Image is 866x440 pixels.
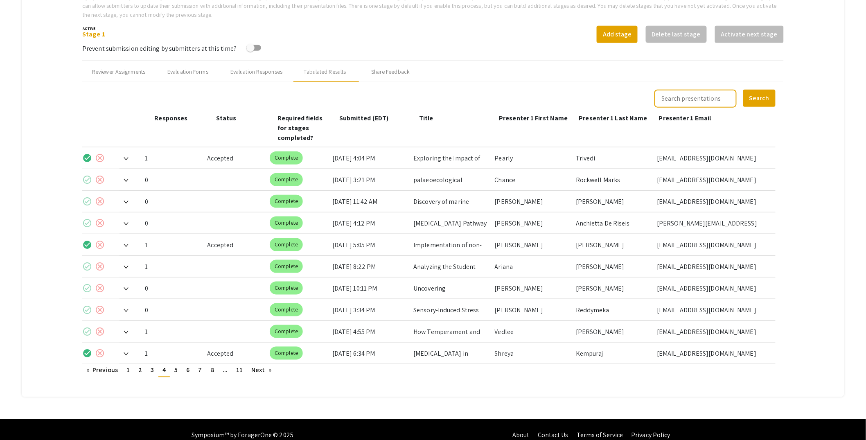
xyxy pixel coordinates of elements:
div: [DATE] 8:22 PM [332,256,407,277]
div: Analyzing the Student Experience and Anxiety in Calculus 1 [413,256,488,277]
div: 0 [145,278,201,299]
img: Expand arrow [124,309,129,312]
div: 1 [145,234,201,255]
div: [DATE] 4:55 PM [332,321,407,342]
span: Submitted (EDT) [339,114,389,122]
mat-icon: cancel [95,305,105,315]
div: 0 [145,299,201,320]
div: 0 [145,169,201,190]
div: [DATE] 4:04 PM [332,147,407,169]
div: [EMAIL_ADDRESS][DOMAIN_NAME] [657,299,769,320]
span: 6 [186,366,189,375]
div: palaeoecological reconstruction of the [GEOGRAPHIC_DATA], last glacial maximum based on fossil ro... [413,169,488,190]
div: [EMAIL_ADDRESS][DOMAIN_NAME] [657,278,769,299]
mat-icon: check_circle [82,196,92,206]
mat-icon: check_circle [82,305,92,315]
mat-chip: Complete [270,325,303,338]
img: Expand arrow [124,331,129,334]
span: 1 [126,366,130,375]
mat-icon: cancel [95,240,105,250]
a: Previous page [82,364,122,377]
mat-icon: check_circle [82,283,92,293]
div: Accepted [207,234,264,255]
div: Discovery of marine natural products with antibiotic effects from an&nbsp;Aplysina sp.[PERSON_NAM... [413,191,488,212]
div: [DATE] 3:34 PM [332,299,407,320]
a: Terms of Service [577,431,623,440]
mat-icon: cancel [95,283,105,293]
div: Pearly [495,147,569,169]
div: [MEDICAL_DATA] Pathway Activation in RCC Post-[MEDICAL_DATA] Treatment [413,212,488,234]
mat-chip: Complete [270,217,303,230]
div: [EMAIL_ADDRESS][DOMAIN_NAME] [657,343,769,364]
span: 8 [211,366,214,375]
div: [PERSON_NAME] [576,278,650,299]
div: [EMAIL_ADDRESS][DOMAIN_NAME] [657,321,769,342]
div: [EMAIL_ADDRESS][DOMAIN_NAME] [657,191,769,212]
span: Presenter 1 Email [659,114,711,122]
img: Expand arrow [124,244,129,247]
mat-icon: check_circle [82,175,92,185]
div: Accepted [207,147,264,169]
div: [DATE] 5:05 PM [332,234,407,255]
div: [PERSON_NAME] [576,321,650,342]
span: 4 [162,366,166,375]
button: Add stage [597,26,638,43]
div: Trivedi [576,147,650,169]
span: 5 [174,366,178,375]
ul: Pagination [82,364,776,377]
button: Activate next stage [715,26,784,43]
div: [EMAIL_ADDRESS][DOMAIN_NAME] [657,169,769,190]
span: 2 [138,366,142,375]
img: Expand arrow [124,287,129,291]
div: Vedlee [495,321,569,342]
div: [PERSON_NAME] [576,234,650,255]
a: Next page [247,364,275,377]
div: [EMAIL_ADDRESS][DOMAIN_NAME] [657,234,769,255]
mat-icon: check_circle [82,218,92,228]
mat-chip: Complete [270,195,303,208]
mat-icon: check_circle [82,240,92,250]
span: Status [216,114,237,122]
img: Expand arrow [124,179,129,182]
mat-icon: cancel [95,348,105,358]
div: [DATE] 3:21 PM [332,169,407,190]
iframe: Chat [6,403,35,434]
div: [PERSON_NAME] [576,191,650,212]
span: 3 [151,366,154,375]
a: Privacy Policy [631,431,670,440]
div: [EMAIL_ADDRESS][DOMAIN_NAME] [657,256,769,277]
a: About [512,431,530,440]
span: Responses [154,114,187,122]
div: Shreya [495,343,569,364]
div: [EMAIL_ADDRESS][DOMAIN_NAME] [657,147,769,169]
div: Chance [495,169,569,190]
mat-chip: Complete [270,173,303,186]
div: Reddymeka [576,299,650,320]
div: [PERSON_NAME] [495,299,569,320]
div: Reviewer Assignments [92,68,145,76]
span: ... [223,366,228,375]
div: 0 [145,212,201,234]
div: [DATE] 10:11 PM [332,278,407,299]
mat-icon: cancel [95,175,105,185]
mat-icon: check_circle [82,327,92,336]
input: Search presentations [654,90,737,108]
span: Title [419,114,433,122]
img: Expand arrow [124,157,129,160]
div: [PERSON_NAME] [495,191,569,212]
div: Accepted [207,343,264,364]
mat-chip: Complete [270,282,303,295]
img: Expand arrow [124,266,129,269]
a: Stage 1 [82,30,105,38]
img: Expand arrow [124,201,129,204]
img: Expand arrow [124,352,129,356]
span: Presenter 1 First Name [499,114,568,122]
mat-icon: cancel [95,153,105,163]
div: 1 [145,147,201,169]
mat-chip: Complete [270,238,303,251]
img: Expand arrow [124,222,129,226]
div: Exploring the Impact of [MEDICAL_DATA] on Maternal Health Outcomes [413,147,488,169]
div: Sensory-Induced Stress and Recovery Dynamics in Children with [MEDICAL_DATA]&nbsp;&nbsp; [413,299,488,320]
mat-chip: Complete [270,347,303,360]
mat-icon: check_circle [82,153,92,163]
